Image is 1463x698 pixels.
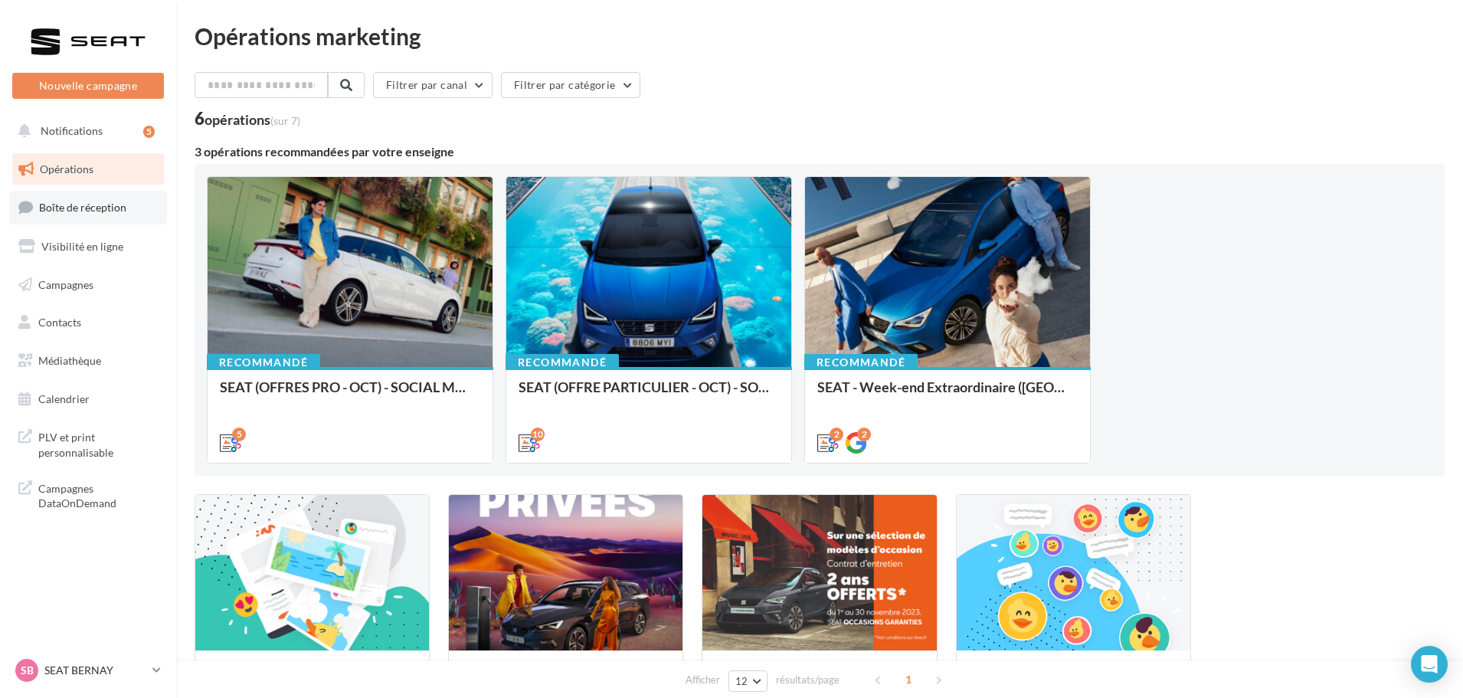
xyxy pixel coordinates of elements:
a: Médiathèque [9,345,167,377]
span: PLV et print personnalisable [38,427,158,460]
button: 12 [728,670,768,692]
span: Calendrier [38,392,90,405]
div: Recommandé [804,354,918,371]
p: SEAT BERNAY [44,663,146,678]
div: 5 [143,126,155,138]
div: 10 [531,428,545,441]
a: Contacts [9,306,167,339]
a: Campagnes [9,269,167,301]
button: Nouvelle campagne [12,73,164,99]
a: Campagnes DataOnDemand [9,472,167,517]
div: 3 opérations recommandées par votre enseigne [195,146,1445,158]
button: Filtrer par canal [373,72,493,98]
span: (sur 7) [270,114,300,127]
a: Opérations [9,153,167,185]
span: résultats/page [776,673,840,687]
div: Recommandé [506,354,619,371]
div: SEAT - Week-end Extraordinaire ([GEOGRAPHIC_DATA]) - OCTOBRE [817,379,1078,410]
div: 2 [857,428,871,441]
a: SB SEAT BERNAY [12,656,164,685]
a: Visibilité en ligne [9,231,167,263]
span: Boîte de réception [39,201,126,214]
div: 2 [830,428,843,441]
div: opérations [205,113,300,126]
div: Open Intercom Messenger [1411,646,1448,683]
span: SB [21,663,34,678]
span: Afficher [686,673,720,687]
div: 6 [195,110,300,127]
span: Campagnes [38,277,93,290]
a: Boîte de réception [9,191,167,224]
span: Contacts [38,316,81,329]
div: 5 [232,428,246,441]
span: Opérations [40,162,93,175]
div: SEAT (OFFRE PARTICULIER - OCT) - SOCIAL MEDIA [519,379,779,410]
span: 12 [735,675,748,687]
button: Notifications 5 [9,115,161,147]
span: Campagnes DataOnDemand [38,478,158,511]
div: SEAT (OFFRES PRO - OCT) - SOCIAL MEDIA [220,379,480,410]
div: Recommandé [207,354,320,371]
span: Visibilité en ligne [41,240,123,253]
span: 1 [896,667,921,692]
span: Notifications [41,124,103,137]
a: Calendrier [9,383,167,415]
span: Médiathèque [38,354,101,367]
div: Opérations marketing [195,25,1445,48]
button: Filtrer par catégorie [501,72,640,98]
a: PLV et print personnalisable [9,421,167,466]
